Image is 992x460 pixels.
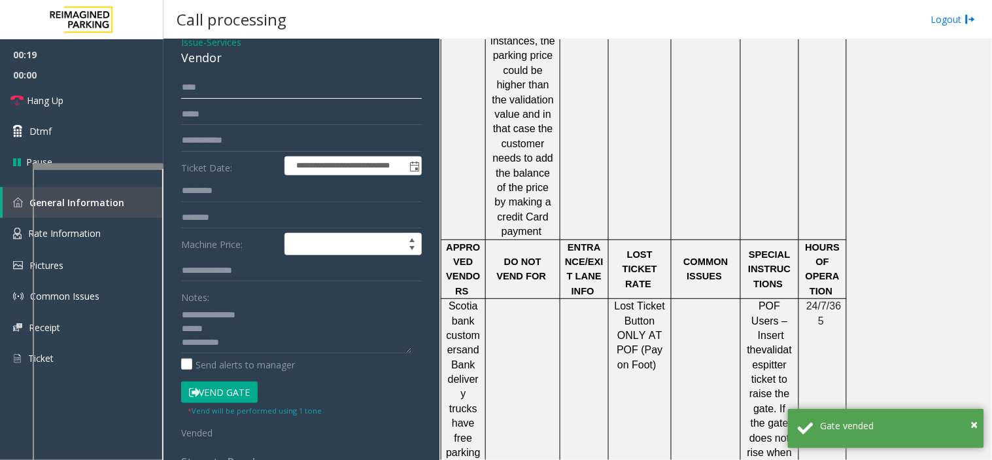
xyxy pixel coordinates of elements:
img: 'icon' [13,261,23,270]
span: Receipt [29,321,60,334]
span: Services [207,35,241,49]
span: Rate Information [28,227,101,239]
div: Gate vended [821,419,974,433]
small: Vend will be performed using 1 tone [188,406,322,416]
span: validate [753,344,793,370]
span: Hang Up [27,94,63,107]
span: Pause [26,155,52,169]
button: Vend Gate [181,381,258,404]
span: In some instances, the parking price could be higher than the validation value and in that case t... [490,21,558,237]
span: Decrease value [403,244,421,255]
span: Vended [181,427,213,439]
span: Lost Ticket Button ONLY AT POF (Pay on Foot) [615,300,668,370]
label: Notes: [181,286,209,304]
label: Send alerts to manager [181,358,295,372]
span: COMMON ISSUES [683,257,730,281]
span: DO NOT VEND FOR [497,257,547,281]
img: 'icon' [13,353,22,364]
img: logout [965,12,976,26]
span: Pictures [29,259,63,272]
span: Issue [181,35,203,49]
span: Toggle popup [407,157,421,175]
a: General Information [3,187,163,218]
span: LOST TICKET RATE [623,249,660,289]
img: 'icon' [13,198,23,207]
button: Close [971,415,978,434]
span: APPROVED VENDORS [446,242,480,296]
img: 'icon' [13,323,22,332]
span: Increase value [403,234,421,244]
span: HOURS OF OPERATION [806,242,843,296]
span: - [203,36,241,48]
a: Logout [931,12,976,26]
h3: Call processing [170,3,293,35]
div: Vendor [181,49,422,67]
span: Common Issues [30,290,99,302]
span: General Information [29,196,124,209]
span: × [971,416,978,433]
span: SPECIAL INSTRUCTIONS [748,249,793,289]
img: 'icon' [13,228,22,239]
span: ENTRANCE/EXIT LANE INFO [565,242,604,296]
label: Ticket Date: [178,156,281,176]
span: Ticket [28,352,54,364]
label: Machine Price: [178,233,281,255]
span: Dtmf [29,124,52,138]
img: 'icon' [13,291,24,302]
